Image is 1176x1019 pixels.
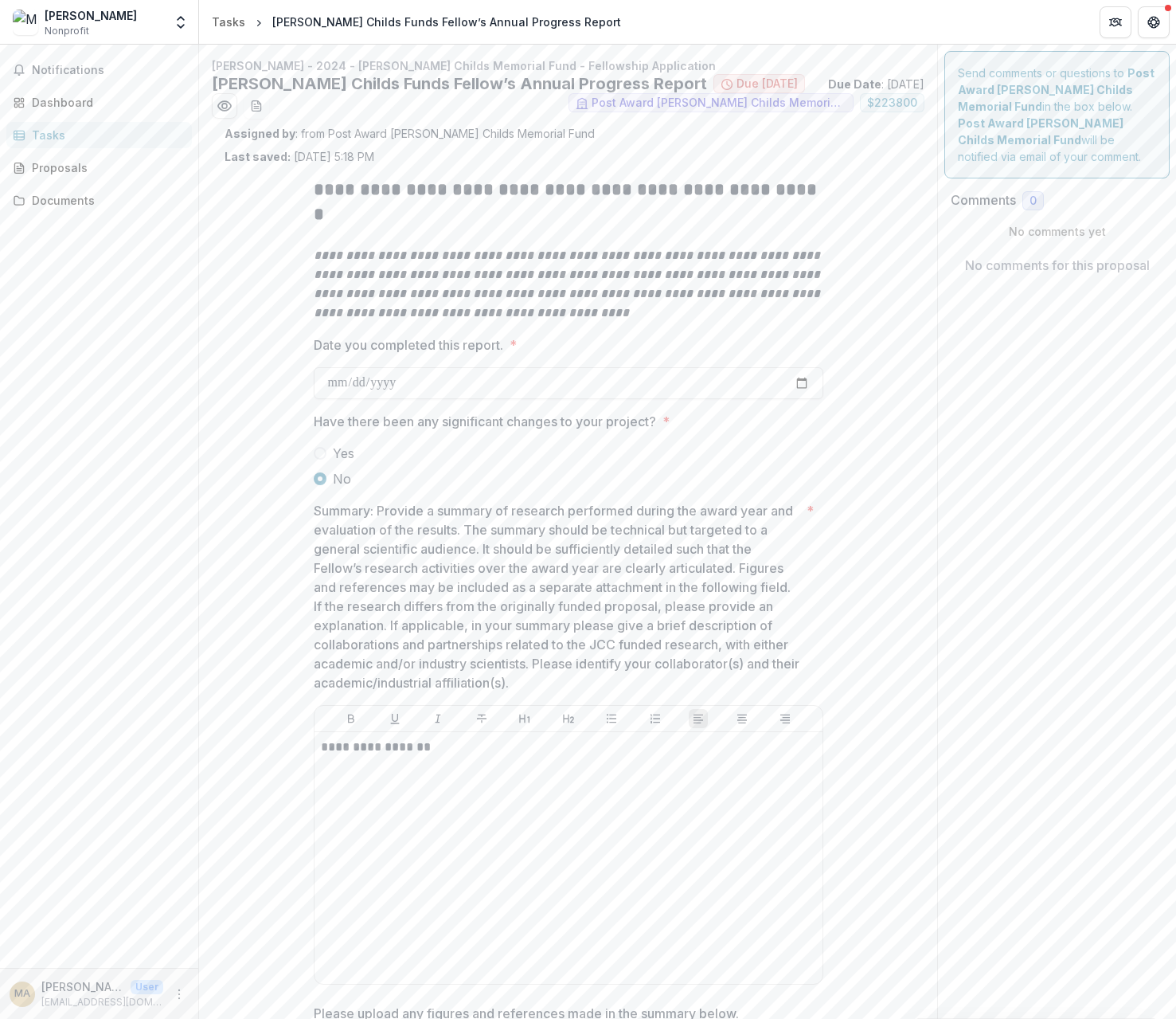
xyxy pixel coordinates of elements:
[828,76,924,92] p: : [DATE]
[776,709,795,728] button: Align Right
[32,64,186,77] span: Notifications
[515,709,534,728] button: Heading 1
[689,709,708,728] button: Align Left
[272,14,621,30] div: [PERSON_NAME] Childs Funds Fellow’s Annual Progress Report
[13,10,38,35] img: Meenakshi Asokan
[212,14,245,30] div: Tasks
[6,187,192,214] a: Documents
[6,89,192,116] a: Dashboard
[333,469,351,488] span: No
[1100,6,1131,38] button: Partners
[32,127,179,143] div: Tasks
[131,980,163,994] p: User
[41,978,124,995] p: [PERSON_NAME]
[41,995,163,1009] p: [EMAIL_ADDRESS][DOMAIN_NAME]
[828,77,881,91] strong: Due Date
[1029,194,1037,208] span: 0
[958,116,1123,147] strong: Post Award [PERSON_NAME] Childs Memorial Fund
[314,335,503,355] p: Date you completed this report.
[205,10,252,33] a: Tasks
[45,24,89,38] span: Nonprofit
[867,96,917,110] span: $ 223800
[559,709,578,728] button: Heading 2
[958,66,1155,113] strong: Post Award [PERSON_NAME] Childs Memorial Fund
[225,127,295,140] strong: Assigned by
[32,94,179,111] div: Dashboard
[6,155,192,181] a: Proposals
[212,74,707,93] h2: [PERSON_NAME] Childs Funds Fellow’s Annual Progress Report
[212,57,924,74] p: [PERSON_NAME] - 2024 - [PERSON_NAME] Childs Memorial Fund - Fellowship Application
[205,10,627,33] nav: breadcrumb
[14,989,30,999] div: Meenakshi Asokan
[965,256,1150,275] p: No comments for this proposal
[225,125,912,142] p: : from Post Award [PERSON_NAME] Childs Memorial Fund
[225,148,374,165] p: [DATE] 5:18 PM
[951,193,1016,208] h2: Comments
[314,501,800,692] p: Summary: Provide a summary of research performed during the award year and evaluation of the resu...
[951,223,1163,240] p: No comments yet
[602,709,621,728] button: Bullet List
[170,6,192,38] button: Open entity switcher
[212,93,237,119] button: Preview 62ac5758-7163-481a-8bc1-d96ceda50e7e.pdf
[428,709,447,728] button: Italicize
[6,122,192,148] a: Tasks
[333,444,354,463] span: Yes
[342,709,361,728] button: Bold
[32,159,179,176] div: Proposals
[385,709,404,728] button: Underline
[6,57,192,83] button: Notifications
[45,7,137,24] div: [PERSON_NAME]
[244,93,269,119] button: download-word-button
[32,192,179,209] div: Documents
[170,985,189,1004] button: More
[646,709,665,728] button: Ordered List
[314,412,656,431] p: Have there been any significant changes to your project?
[733,709,752,728] button: Align Center
[472,709,491,728] button: Strike
[592,96,846,110] span: Post Award [PERSON_NAME] Childs Memorial Fund
[225,150,291,163] strong: Last saved:
[1138,6,1170,38] button: Get Help
[736,77,798,91] span: Due [DATE]
[944,51,1170,178] div: Send comments or questions to in the box below. will be notified via email of your comment.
